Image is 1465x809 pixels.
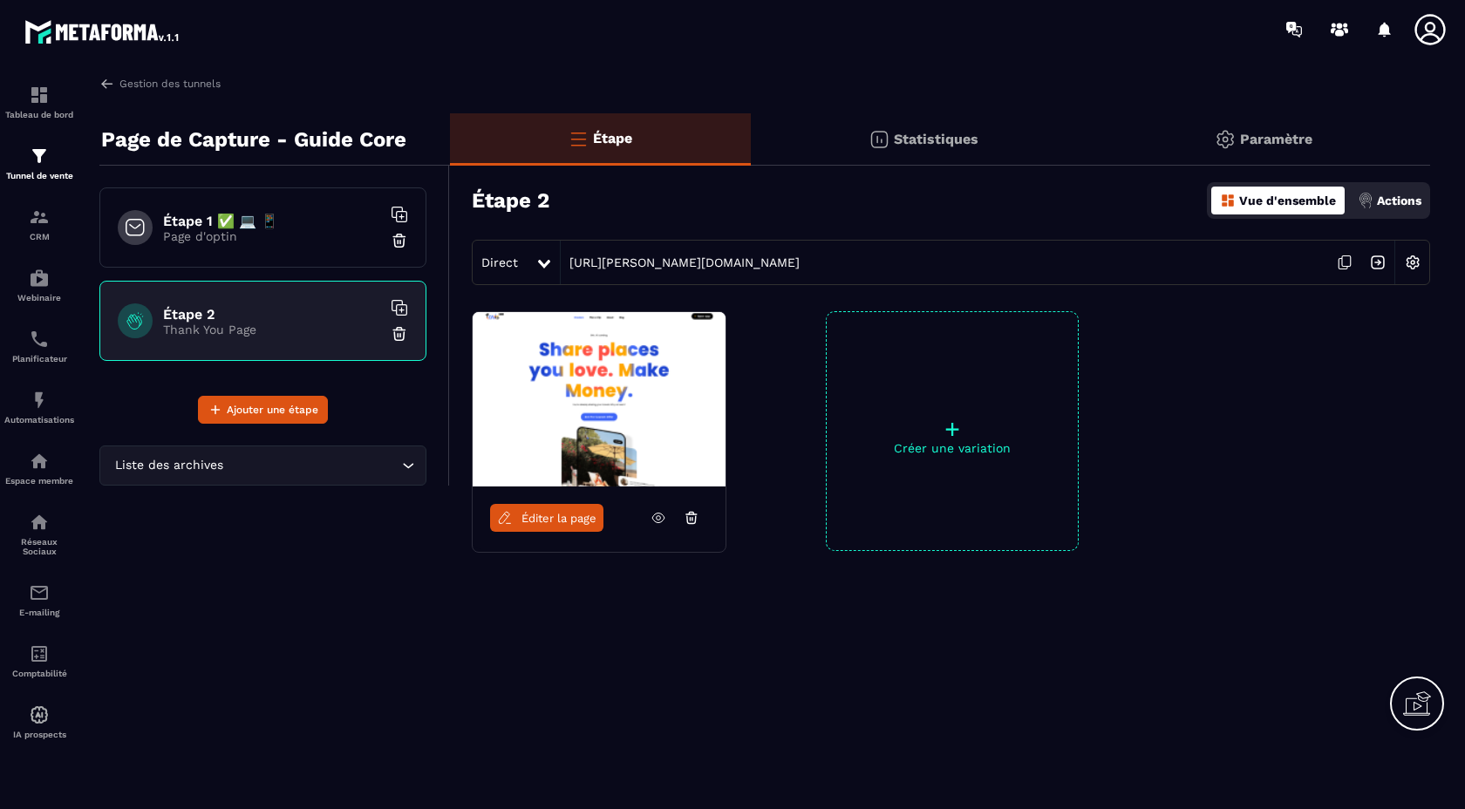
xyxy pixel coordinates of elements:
a: automationsautomationsAutomatisations [4,377,74,438]
p: + [827,417,1078,441]
a: emailemailE-mailing [4,569,74,630]
p: Vue d'ensemble [1239,194,1336,207]
p: Actions [1377,194,1421,207]
a: accountantaccountantComptabilité [4,630,74,691]
img: dashboard-orange.40269519.svg [1220,193,1236,208]
p: Webinaire [4,293,74,303]
img: social-network [29,512,50,533]
img: arrow-next.bcc2205e.svg [1361,246,1394,279]
a: schedulerschedulerPlanificateur [4,316,74,377]
img: logo [24,16,181,47]
p: Page d'optin [163,229,381,243]
img: automations [29,390,50,411]
button: Ajouter une étape [198,396,328,424]
img: setting-gr.5f69749f.svg [1215,129,1236,150]
a: formationformationTableau de bord [4,71,74,133]
a: [URL][PERSON_NAME][DOMAIN_NAME] [561,255,800,269]
div: Search for option [99,445,426,486]
p: Réseaux Sociaux [4,537,74,556]
img: automations [29,451,50,472]
p: IA prospects [4,730,74,739]
img: email [29,582,50,603]
span: Liste des archives [111,456,227,475]
img: stats.20deebd0.svg [869,129,889,150]
img: trash [391,325,408,343]
p: Automatisations [4,415,74,425]
p: Planificateur [4,354,74,364]
img: trash [391,232,408,249]
p: Espace membre [4,476,74,486]
a: Éditer la page [490,504,603,532]
p: Paramètre [1240,131,1312,147]
p: Créer une variation [827,441,1078,455]
img: bars-o.4a397970.svg [568,128,589,149]
a: social-networksocial-networkRéseaux Sociaux [4,499,74,569]
p: Tunnel de vente [4,171,74,180]
span: Éditer la page [521,512,596,525]
a: formationformationTunnel de vente [4,133,74,194]
img: image [473,312,726,486]
h6: Étape 2 [163,306,381,323]
input: Search for option [227,456,398,475]
span: Ajouter une étape [227,401,318,418]
p: CRM [4,232,74,241]
img: automations [29,268,50,289]
a: automationsautomationsWebinaire [4,255,74,316]
img: formation [29,85,50,105]
a: Gestion des tunnels [99,76,221,92]
p: Thank You Page [163,323,381,337]
p: Étape [593,130,632,146]
a: formationformationCRM [4,194,74,255]
p: Statistiques [894,131,978,147]
a: automationsautomationsEspace membre [4,438,74,499]
img: formation [29,207,50,228]
p: Comptabilité [4,669,74,678]
img: actions.d6e523a2.png [1358,193,1373,208]
img: arrow [99,76,115,92]
img: setting-w.858f3a88.svg [1396,246,1429,279]
img: accountant [29,643,50,664]
h3: Étape 2 [472,188,549,213]
p: Tableau de bord [4,110,74,119]
img: scheduler [29,329,50,350]
img: automations [29,704,50,725]
img: formation [29,146,50,167]
h6: Étape 1 ✅ 💻 📱 [163,213,381,229]
span: Direct [481,255,518,269]
p: E-mailing [4,608,74,617]
p: Page de Capture - Guide Core [101,122,406,157]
